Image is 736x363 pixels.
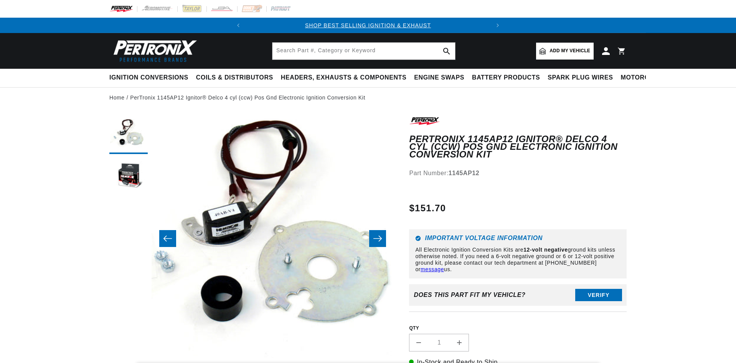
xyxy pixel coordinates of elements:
h1: PerTronix 1145AP12 Ignitor® Delco 4 cyl (ccw) Pos Gnd Electronic Ignition Conversion Kit [409,135,627,159]
span: Headers, Exhausts & Components [281,74,406,82]
div: 1 of 2 [246,21,490,30]
span: Battery Products [472,74,540,82]
div: Announcement [246,21,490,30]
span: Coils & Distributors [196,74,273,82]
summary: Motorcycle [617,69,670,87]
a: Add my vehicle [536,43,594,60]
button: search button [438,43,455,60]
span: Add my vehicle [550,47,590,55]
summary: Coils & Distributors [192,69,277,87]
button: Slide left [159,230,176,247]
a: SHOP BEST SELLING IGNITION & EXHAUST [305,22,431,28]
button: Load image 2 in gallery view [109,158,148,196]
span: Ignition Conversions [109,74,188,82]
summary: Spark Plug Wires [544,69,617,87]
button: Slide right [369,230,386,247]
img: Pertronix [109,38,198,64]
span: Motorcycle [621,74,667,82]
span: $151.70 [409,201,446,215]
summary: Battery Products [468,69,544,87]
strong: 1145AP12 [449,170,479,176]
p: All Electronic Ignition Conversion Kits are ground kits unless otherwise noted. If you need a 6-v... [415,247,620,272]
summary: Ignition Conversions [109,69,192,87]
slideshow-component: Translation missing: en.sections.announcements.announcement_bar [90,18,646,33]
span: Spark Plug Wires [548,74,613,82]
a: Home [109,93,125,102]
label: QTY [409,325,627,332]
media-gallery: Gallery Viewer [109,116,394,362]
strong: 12-volt negative [523,247,568,253]
button: Translation missing: en.sections.announcements.previous_announcement [231,18,246,33]
a: message [421,266,444,272]
div: Does This part fit My vehicle? [414,292,525,298]
nav: breadcrumbs [109,93,627,102]
button: Load image 1 in gallery view [109,116,148,154]
summary: Engine Swaps [410,69,468,87]
input: Search Part #, Category or Keyword [272,43,455,60]
h6: Important Voltage Information [415,235,620,241]
summary: Headers, Exhausts & Components [277,69,410,87]
span: Engine Swaps [414,74,464,82]
a: PerTronix 1145AP12 Ignitor® Delco 4 cyl (ccw) Pos Gnd Electronic Ignition Conversion Kit [130,93,365,102]
button: Translation missing: en.sections.announcements.next_announcement [490,18,505,33]
div: Part Number: [409,168,627,178]
button: Verify [575,289,622,301]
